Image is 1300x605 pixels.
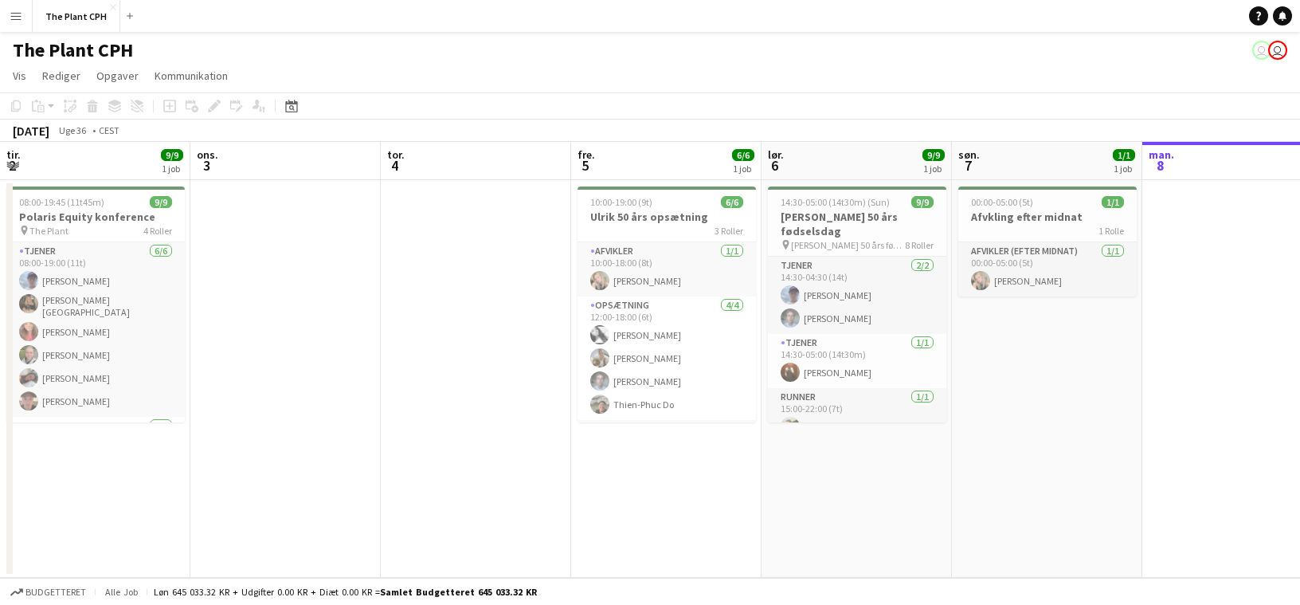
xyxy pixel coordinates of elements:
span: 8 Roller [905,239,934,251]
span: 2 [4,156,21,175]
span: tor. [387,147,405,162]
span: Kommunikation [155,69,228,83]
span: man. [1149,147,1174,162]
a: Kommunikation [148,65,234,86]
span: ons. [197,147,218,162]
app-job-card: 00:00-05:00 (5t)1/1Afvkling efter midnat1 RolleAfvikler (efter midnat)1/100:00-05:00 (5t)[PERSON_... [958,187,1137,297]
h3: Ulrik 50 års opsætning [578,210,756,224]
span: 1/1 [1102,196,1124,208]
span: 3 Roller [715,225,743,237]
span: fre. [578,147,595,162]
span: 14:30-05:00 (14t30m) (Sun) [781,196,890,208]
app-card-role: Tjener6/608:00-19:00 (11t)[PERSON_NAME][PERSON_NAME][GEOGRAPHIC_DATA][PERSON_NAME][PERSON_NAME][P... [6,242,185,417]
span: 8 [1146,156,1174,175]
button: The Plant CPH [33,1,120,32]
span: 6 [766,156,784,175]
app-user-avatar: Peter Poulsen [1252,41,1271,60]
a: Rediger [36,65,87,86]
div: 1 job [733,163,754,175]
span: Budgetteret [25,587,86,598]
div: Løn 645 033.32 KR + Udgifter 0.00 KR + Diæt 0.00 KR = [154,586,537,598]
span: 4 Roller [143,225,172,237]
app-job-card: 08:00-19:45 (11t45m)9/9Polaris Equity konference The Plant4 RollerTjener6/608:00-19:00 (11t)[PERS... [6,187,185,422]
div: 1 job [162,163,182,175]
span: The Plant [29,225,69,237]
span: 08:00-19:45 (11t45m) [19,196,104,208]
span: [PERSON_NAME] 50 års fødselsdag [791,239,905,251]
app-card-role: Tjener2/214:30-04:30 (14t)[PERSON_NAME][PERSON_NAME] [768,257,946,334]
h1: The Plant CPH [13,38,133,62]
span: 1/1 [1113,149,1135,161]
span: 4 [385,156,405,175]
span: 6/6 [721,196,743,208]
span: 5 [575,156,595,175]
app-user-avatar: Magnus Pedersen [1268,41,1287,60]
span: 9/9 [161,149,183,161]
button: Budgetteret [8,583,88,601]
div: CEST [99,124,119,136]
span: 10:00-19:00 (9t) [590,196,652,208]
h3: Afvkling efter midnat [958,210,1137,224]
span: 9/9 [150,196,172,208]
span: Samlet budgetteret 645 033.32 KR [380,586,537,598]
span: 7 [956,156,980,175]
span: Vis [13,69,26,83]
span: 9/9 [922,149,945,161]
a: Vis [6,65,33,86]
app-card-role: Afvikler1/110:00-18:00 (8t)[PERSON_NAME] [578,242,756,297]
span: lør. [768,147,784,162]
app-card-role: Runner1/115:00-22:00 (7t)[PERSON_NAME] [768,388,946,442]
span: 6/6 [732,149,754,161]
h3: [PERSON_NAME] 50 års fødselsdag [768,210,946,238]
app-card-role: Opsætning4/412:00-18:00 (6t)[PERSON_NAME][PERSON_NAME][PERSON_NAME]Thien-Phuc Do [578,297,756,420]
span: søn. [958,147,980,162]
span: Uge 36 [53,124,92,136]
span: Alle job [102,586,140,598]
app-job-card: 14:30-05:00 (14t30m) (Sun)9/9[PERSON_NAME] 50 års fødselsdag [PERSON_NAME] 50 års fødselsdag8 Rol... [768,187,946,422]
app-card-role: Afvikler (efter midnat)1/100:00-05:00 (5t)[PERSON_NAME] [958,242,1137,297]
app-job-card: 10:00-19:00 (9t)6/6Ulrik 50 års opsætning3 RollerAfvikler1/110:00-18:00 (8t)[PERSON_NAME]Opsætnin... [578,187,756,422]
div: [DATE] [13,123,49,139]
app-card-role: Afvikler1/1 [6,417,185,471]
span: tir. [6,147,21,162]
h3: Polaris Equity konference [6,210,185,224]
app-card-role: Tjener1/114:30-05:00 (14t30m)[PERSON_NAME] [768,334,946,388]
span: 00:00-05:00 (5t) [971,196,1033,208]
span: Opgaver [96,69,139,83]
div: 1 job [923,163,944,175]
span: 3 [194,156,218,175]
span: 1 Rolle [1098,225,1124,237]
span: Rediger [42,69,80,83]
span: 9/9 [911,196,934,208]
a: Opgaver [90,65,145,86]
div: 1 job [1114,163,1134,175]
